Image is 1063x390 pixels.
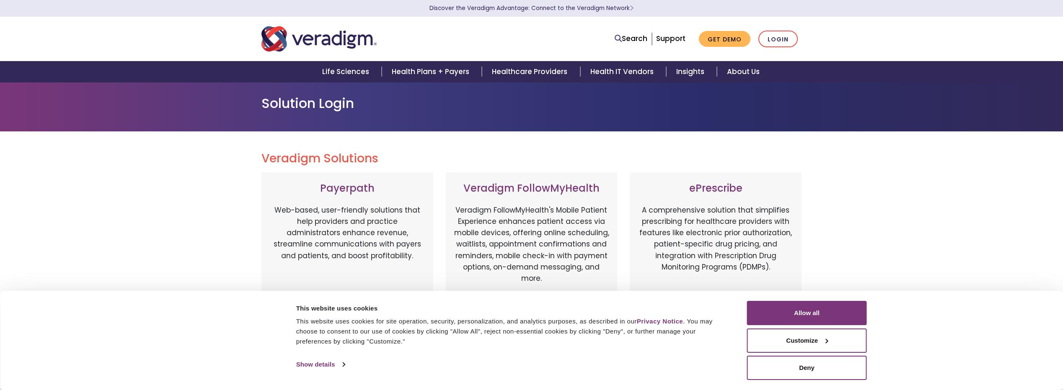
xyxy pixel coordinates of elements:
h3: Veradigm FollowMyHealth [454,182,609,195]
button: Customize [747,328,867,353]
a: Insights [666,61,717,82]
a: Login [758,31,798,48]
a: Search [615,33,647,44]
img: Veradigm logo [261,25,377,53]
p: A comprehensive solution that simplifies prescribing for healthcare providers with features like ... [638,205,793,292]
a: Health Plans + Payers [382,61,482,82]
a: Discover the Veradigm Advantage: Connect to the Veradigm NetworkLearn More [429,4,634,12]
a: Show details [296,358,345,371]
h3: ePrescribe [638,182,793,195]
h3: Payerpath [270,182,425,195]
a: About Us [717,61,770,82]
a: Support [656,33,685,44]
a: Get Demo [699,31,750,47]
button: Deny [747,356,867,380]
div: This website uses cookies [296,303,728,313]
p: Web-based, user-friendly solutions that help providers and practice administrators enhance revenu... [270,205,425,292]
a: Life Sciences [312,61,382,82]
h2: Veradigm Solutions [261,151,802,166]
button: Allow all [747,301,867,325]
a: Privacy Notice [637,318,683,325]
span: Learn More [630,4,634,12]
p: Veradigm FollowMyHealth's Mobile Patient Experience enhances patient access via mobile devices, o... [454,205,609,284]
h1: Solution Login [261,95,802,111]
a: Healthcare Providers [482,61,580,82]
a: Health IT Vendors [580,61,666,82]
div: This website uses cookies for site operation, security, personalization, and analytics purposes, ... [296,316,728,346]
